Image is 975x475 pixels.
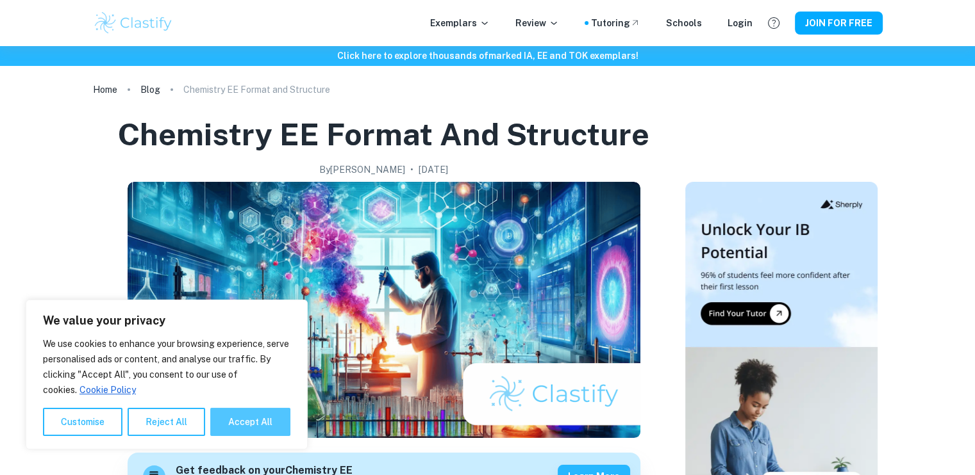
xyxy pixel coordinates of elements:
[183,83,330,97] p: Chemistry EE Format and Structure
[26,300,308,449] div: We value your privacy
[3,49,972,63] h6: Click here to explore thousands of marked IA, EE and TOK exemplars !
[79,384,137,396] a: Cookie Policy
[419,163,448,177] h2: [DATE]
[728,16,753,30] a: Login
[128,408,205,436] button: Reject All
[43,313,290,328] p: We value your privacy
[93,81,117,99] a: Home
[93,10,174,36] img: Clastify logo
[128,182,640,438] img: Chemistry EE Format and Structure cover image
[410,163,413,177] p: •
[515,16,559,30] p: Review
[319,163,405,177] h2: By [PERSON_NAME]
[118,114,649,155] h1: Chemistry EE Format and Structure
[140,81,160,99] a: Blog
[795,12,883,35] button: JOIN FOR FREE
[666,16,702,30] a: Schools
[43,408,122,436] button: Customise
[43,336,290,398] p: We use cookies to enhance your browsing experience, serve personalised ads or content, and analys...
[591,16,640,30] a: Tutoring
[430,16,490,30] p: Exemplars
[210,408,290,436] button: Accept All
[763,12,785,34] button: Help and Feedback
